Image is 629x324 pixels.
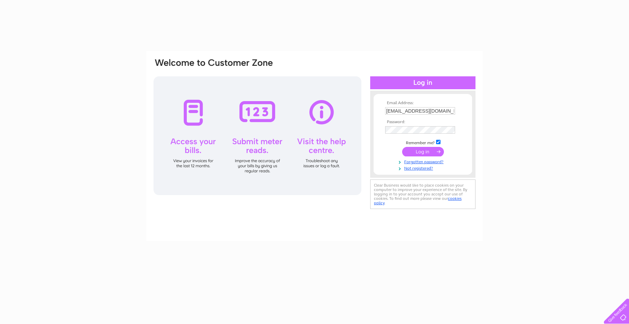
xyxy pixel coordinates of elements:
div: Clear Business would like to place cookies on your computer to improve your experience of the sit... [370,179,475,209]
td: Remember me? [383,139,462,146]
a: cookies policy [374,196,462,205]
th: Password: [383,120,462,125]
th: Email Address: [383,101,462,106]
a: Not registered? [385,165,462,171]
input: Submit [402,147,444,156]
a: Forgotten password? [385,158,462,165]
